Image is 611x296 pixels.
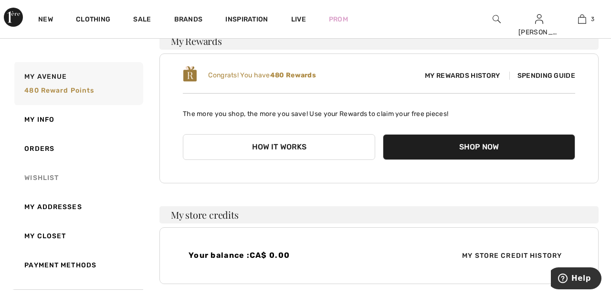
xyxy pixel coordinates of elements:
[159,32,599,50] h3: My Rewards
[535,13,543,25] img: My Info
[509,72,575,80] span: Spending Guide
[208,71,316,79] span: Congrats! You have
[578,13,586,25] img: My Bag
[12,192,143,222] a: My Addresses
[12,251,143,280] a: Payment Methods
[174,15,203,25] a: Brands
[250,251,290,260] span: CA$ 0.00
[591,15,594,23] span: 3
[38,15,53,25] a: New
[183,134,375,160] button: How it works
[24,72,67,82] span: My Avenue
[518,27,560,37] div: [PERSON_NAME]
[535,14,543,23] a: Sign In
[270,71,316,79] b: 480 Rewards
[329,14,348,24] a: Prom
[551,267,601,291] iframe: Opens a widget where you can find more information
[133,15,151,25] a: Sale
[561,13,603,25] a: 3
[189,251,373,260] h4: Your balance :
[12,222,143,251] a: My Closet
[291,14,306,24] a: Live
[417,71,507,81] span: My Rewards History
[12,105,143,134] a: My Info
[454,251,569,261] span: My Store Credit History
[24,86,94,95] span: 480 Reward points
[12,134,143,163] a: Orders
[183,101,575,119] p: The more you shop, the more you save! Use your Rewards to claim your free pieces!
[493,13,501,25] img: search the website
[76,15,110,25] a: Clothing
[225,15,268,25] span: Inspiration
[183,65,197,83] img: loyalty_logo_r.svg
[4,8,23,27] img: 1ère Avenue
[159,206,599,223] h3: My store credits
[383,134,575,160] button: Shop Now
[12,163,143,192] a: Wishlist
